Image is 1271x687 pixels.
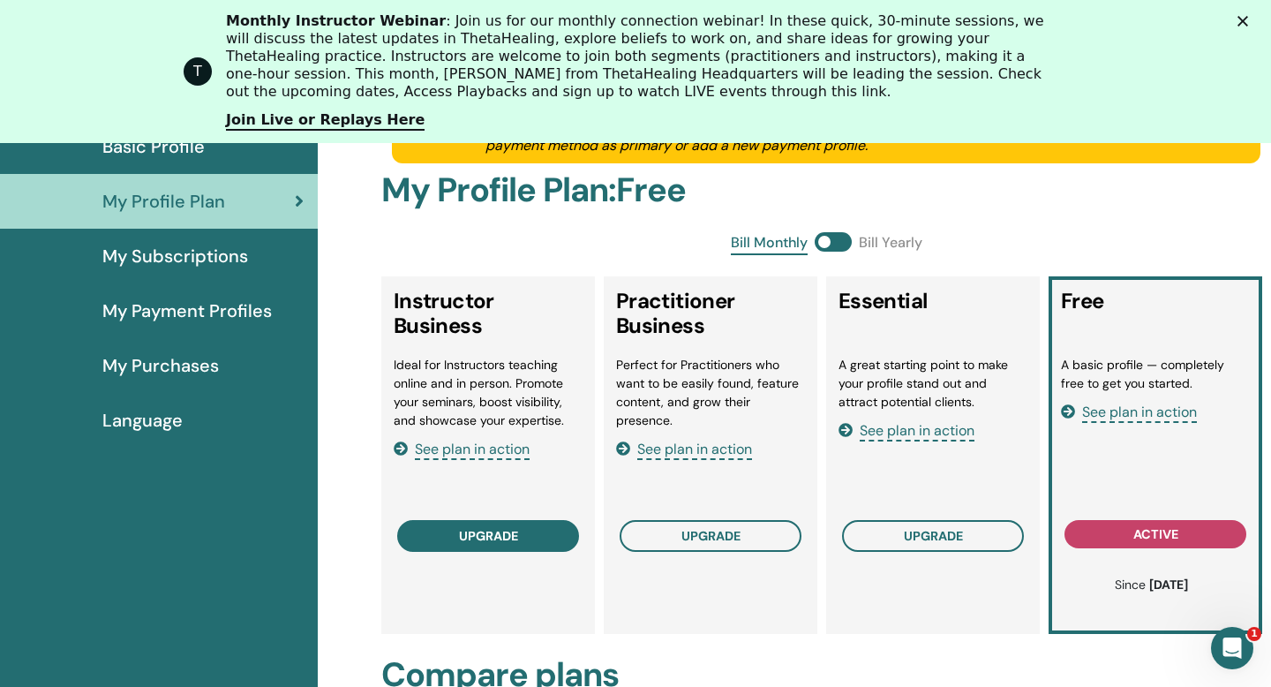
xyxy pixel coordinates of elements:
b: [DATE] [1149,577,1188,593]
span: Basic Profile [102,133,205,160]
span: upgrade [459,529,518,543]
button: upgrade [842,520,1024,552]
iframe: Intercom live chat [1211,627,1253,669]
span: upgrade [681,528,741,544]
span: upgrade [904,528,963,544]
span: active [1133,526,1178,542]
span: My Subscriptions [102,243,248,269]
li: A great starting point to make your profile stand out and attract potential clients. [839,356,1027,411]
span: See plan in action [1082,403,1197,423]
span: My Profile Plan [102,188,225,215]
button: upgrade [620,520,801,552]
button: upgrade [397,520,579,552]
a: Join Live or Replays Here [226,111,425,131]
a: See plan in action [616,440,752,458]
li: A basic profile — completely free to get you started. [1061,356,1250,393]
a: See plan in action [1061,403,1197,421]
p: Since [1070,576,1232,594]
span: Bill Monthly [731,232,808,255]
span: My Payment Profiles [102,298,272,324]
h2: My Profile Plan : Free [381,170,1271,211]
span: Language [102,407,183,434]
span: See plan in action [637,440,752,460]
span: My Purchases [102,352,219,379]
a: See plan in action [839,421,974,440]
span: Bill Yearly [859,232,922,255]
div: Close [1237,16,1255,26]
div: : Join us for our monthly connection webinar! In these quick, 30-minute sessions, we will discuss... [226,12,1059,101]
b: Monthly Instructor Webinar [226,12,446,29]
button: active [1064,520,1246,548]
span: See plan in action [860,421,974,442]
span: 1 [1247,627,1261,641]
a: See plan in action [394,440,530,458]
li: Perfect for Practitioners who want to be easily found, feature content, and grow their presence. [616,356,805,430]
div: Profile image for ThetaHealing [184,57,212,86]
span: See plan in action [415,440,530,460]
li: Ideal for Instructors teaching online and in person. Promote your seminars, boost visibility, and... [394,356,583,430]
